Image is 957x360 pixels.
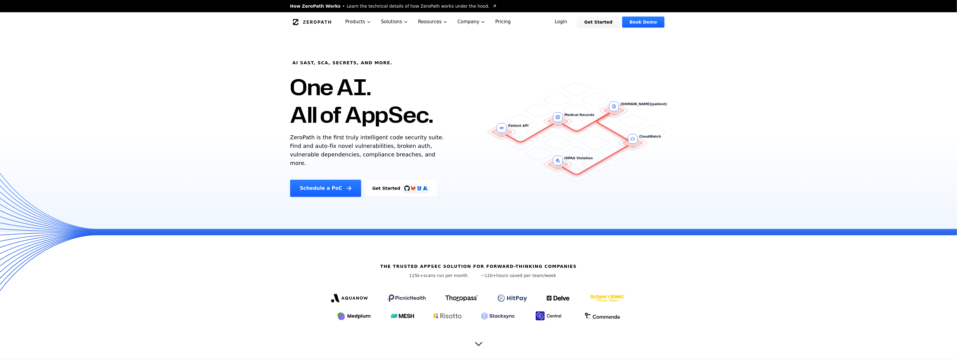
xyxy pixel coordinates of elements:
[290,133,447,167] p: ZeroPath is the first truly intelligent code security suite. Find and auto-fix novel vulnerabilit...
[481,273,496,278] span: ~120+
[290,180,361,197] a: Schedule a PoC
[290,3,341,9] span: How ZeroPath Works
[407,182,419,194] img: GitLab
[473,337,485,350] button: Scroll to next section
[409,273,424,278] span: 125k+
[548,17,575,28] a: Login
[365,180,437,197] a: Get StartedGitHubGitLabAzure
[293,60,393,66] h6: AI SAST, SCA, Secrets, and more.
[534,310,565,321] img: Central
[337,311,371,321] img: Medplum
[481,312,515,320] img: Stacksync
[445,295,478,301] img: Thoropass
[283,12,675,32] nav: Global
[401,272,476,279] p: scans run per month
[413,12,453,32] button: Resources
[490,12,516,32] a: Pricing
[290,3,497,9] a: How ZeroPath WorksLearn the technical details of how ZeroPath works under the hood.
[340,12,376,32] button: Products
[416,185,423,192] svg: Bitbucket
[423,186,428,191] img: Azure
[347,3,490,9] span: Learn the technical details of how ZeroPath works under the hood.
[404,186,410,191] img: GitHub
[622,17,664,28] a: Book Demo
[380,263,577,269] h6: The Trusted AppSec solution for forward-thinking companies
[290,73,433,128] h1: One AI. All of AppSec.
[376,12,413,32] button: Solutions
[577,17,620,28] a: Get Started
[453,12,491,32] button: Company
[590,291,626,306] img: GYG
[391,313,414,318] img: Mesh
[481,272,556,279] p: hours saved per team/week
